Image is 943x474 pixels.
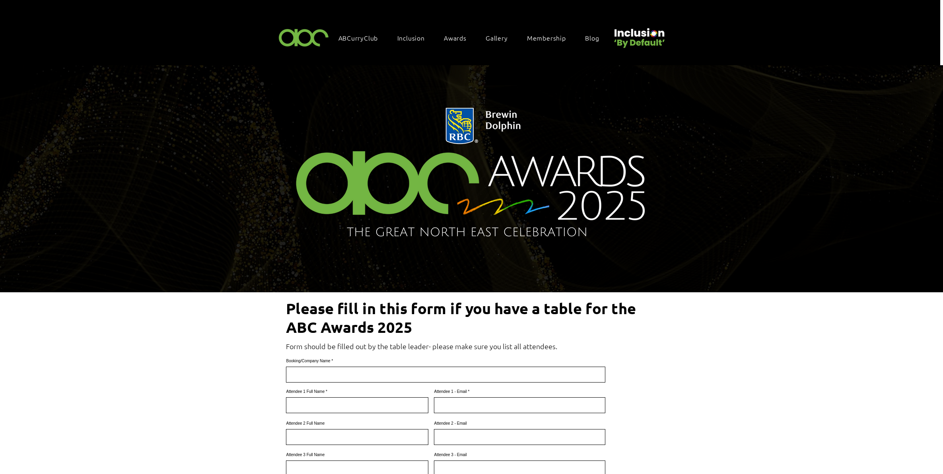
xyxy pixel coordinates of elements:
span: Awards [444,33,467,42]
img: Untitled design (22).png [611,21,666,49]
div: Inclusion [393,29,437,46]
span: Membership [527,33,566,42]
span: Gallery [486,33,508,42]
img: Northern Insights Double Pager Apr 2025.png [274,99,669,249]
span: Please fill in this form if you have a table for the ABC Awards 2025 [286,299,636,336]
label: Attendee 3 - Email [434,453,605,457]
label: Attendee 1 - Email [434,390,605,394]
span: ABCurryClub [338,33,378,42]
label: Attendee 3 Full Name [286,453,428,457]
label: Attendee 2 - Email [434,422,605,425]
label: Booking/Company Name [286,359,605,363]
label: Attendee 2 Full Name [286,422,428,425]
a: Blog [581,29,611,46]
a: Gallery [482,29,520,46]
a: Membership [523,29,578,46]
span: Blog [585,33,599,42]
div: Awards [440,29,478,46]
img: ABC-Logo-Blank-Background-01-01-2.png [276,25,331,49]
nav: Site [334,29,611,46]
a: ABCurryClub [334,29,390,46]
span: Form should be filled out by the table leader- please make sure you list all attendees. [286,342,557,351]
span: Inclusion [397,33,425,42]
label: Attendee 1 Full Name [286,390,428,394]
